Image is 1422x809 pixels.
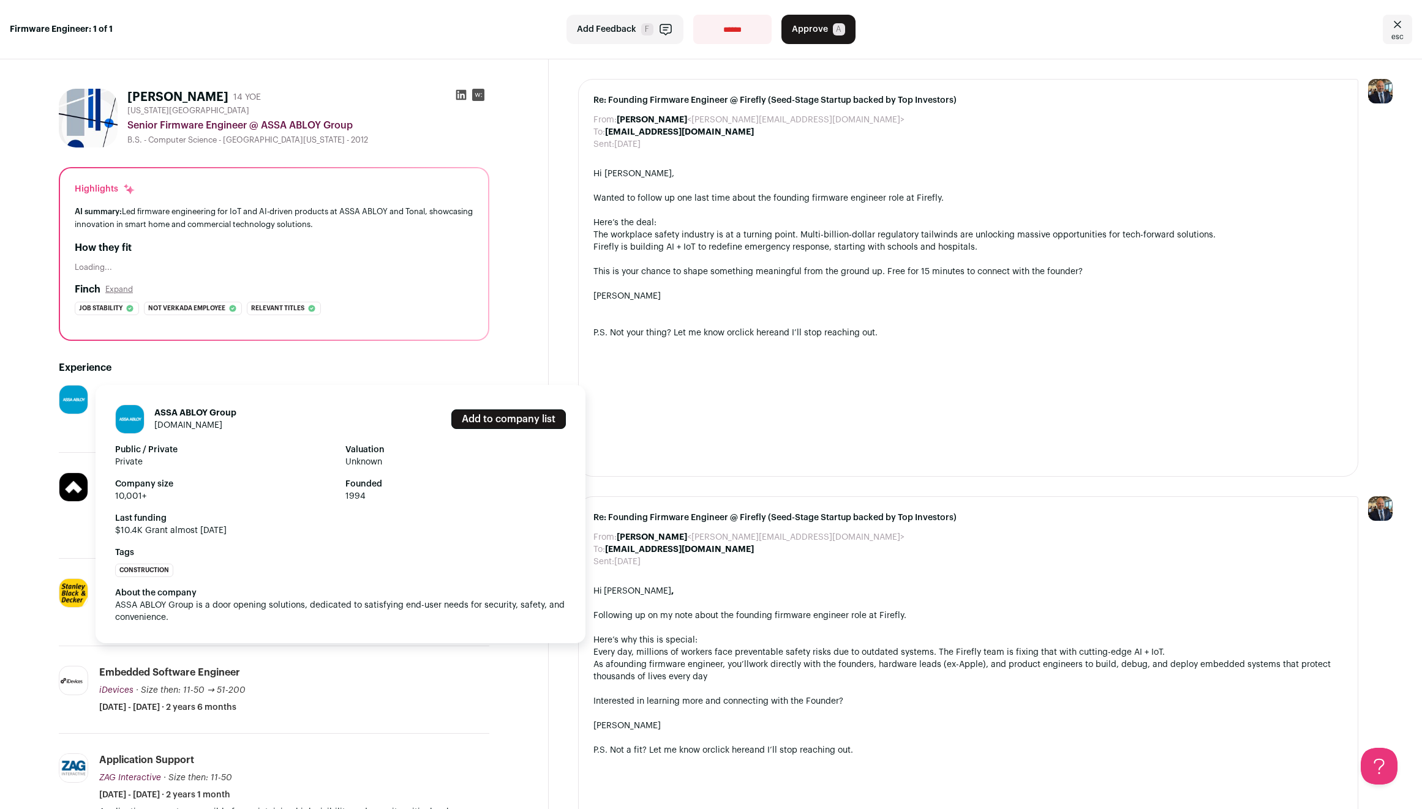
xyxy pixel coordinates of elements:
img: 8f46afab0d95fd8095c1f7e4ceb3ab9cc40895e6b21a78833c26190e0a490f7d.jpg [116,405,144,433]
li: The workplace safety industry is at a turning point. Multi-billion-dollar regulatory tailwinds ar... [593,229,1343,241]
h1: [PERSON_NAME] [127,89,228,106]
strong: , [671,587,674,595]
span: 10,001+ [115,490,336,502]
span: Relevant titles [251,302,304,315]
dd: <[PERSON_NAME][EMAIL_ADDRESS][DOMAIN_NAME]> [617,114,905,126]
span: work directly with the founders, hardware leads (ex-Apple), and product engineers to build, debug... [593,660,1331,681]
span: Private [115,456,336,468]
span: esc [1391,32,1404,42]
a: Close [1383,15,1412,44]
dd: [DATE] [614,138,641,151]
span: AI summary: [75,207,122,215]
span: ASSA ABLOY Group is a door opening solutions, dedicated to satisfying end-user needs for security... [115,601,567,622]
dt: To: [593,543,605,556]
div: Here’s the deal: [593,217,1343,229]
h2: How they fit [75,240,473,255]
div: Application Support [99,753,194,767]
b: [EMAIL_ADDRESS][DOMAIN_NAME] [605,545,754,554]
h2: Experience [59,360,489,375]
div: Hi [PERSON_NAME] [593,585,1343,597]
span: Not verkada employee [148,302,225,315]
img: a77f4f5e584692283561e2f2bcc57015417bb1552c9d28df83e8e7e1dc1db675 [59,89,118,147]
a: [DOMAIN_NAME] [154,421,222,430]
span: ZAG Interactive [99,774,161,782]
div: 14 YOE [233,91,261,103]
span: · Size then: 11-50 [164,774,232,782]
span: Unknown [345,456,566,468]
strong: Firmware Engineer: 1 of 1 [10,23,113,35]
h1: ASSA ABLOY Group [154,407,236,419]
img: 18202275-medium_jpg [1368,79,1393,103]
img: 90294a4c791bc5b3e502f74ed03fbbec2606ab31b50d69d92d535546aab9ca8b.jpg [59,579,88,607]
img: 4f35742699c5384839e898b66f20691c8ef5e8ffc0a1729a89c7f609004be737.jpg [59,678,88,684]
div: Embedded Software Engineer [99,666,240,679]
div: P.S. Not your thing? Let me know or and I’ll stop reaching out. [593,327,1343,339]
span: Re: Founding Firmware Engineer @ Firefly (Seed-Stage Startup backed by Top Investors) [593,512,1343,524]
img: 3b3fa174bbe1e9b4ca677e83c03cc11cff9ea39d700e8b75d54adf0070a19eaa.jpg [59,473,88,501]
a: click here [735,329,774,337]
span: F [641,23,653,35]
strong: Tags [115,546,566,559]
h2: Finch [75,282,100,297]
div: Following up on my note about the founding firmware engineer role at Firefly. [593,610,1343,622]
div: Here’s why this is special: [593,634,1343,646]
button: Approve A [781,15,856,44]
span: · Size then: 11-50 → 51-200 [136,686,246,695]
div: Wanted to follow up one last time about the founding firmware engineer role at Firefly. [593,192,1343,204]
div: Highlights [75,183,135,195]
iframe: Help Scout Beacon - Open [1361,748,1398,785]
dd: <[PERSON_NAME][EMAIL_ADDRESS][DOMAIN_NAME]> [617,531,905,543]
strong: Public / Private [115,444,336,456]
strong: Founded [345,478,566,490]
span: Re: Founding Firmware Engineer @ Firefly (Seed-Stage Startup backed by Top Investors) [593,94,1343,106]
div: P.S. Not a fit? Let me know or and I’ll stop reaching out. [593,744,1343,756]
div: B.S. - Computer Science - [GEOGRAPHIC_DATA][US_STATE] - 2012 [127,135,489,145]
li: Firefly is building AI + IoT to redefine emergency response, starting with schools and hospitals. [593,241,1343,253]
span: iDevices [99,686,134,695]
span: A [833,23,845,35]
div: Led firmware engineering for IoT and AI-driven products at ASSA ABLOY and Tonal, showcasing innov... [75,205,473,231]
div: This is your chance to shape something meaningful from the ground up. Free for 15 minutes to conn... [593,266,1343,278]
div: Loading... [75,263,473,272]
span: Job stability [79,302,122,315]
div: About the company [115,587,566,599]
a: founding firmware engineer [611,660,723,669]
span: [DATE] - [DATE] · 2 years 6 months [99,701,236,714]
span: Approve [792,23,828,35]
dt: From: [593,531,617,543]
li: Construction [115,564,173,577]
a: click here [710,746,750,755]
li: As a , you’ll [593,658,1343,683]
button: Add Feedback F [566,15,683,44]
strong: Last funding [115,512,566,524]
img: 18202275-medium_jpg [1368,496,1393,521]
b: [PERSON_NAME] [617,116,687,124]
b: [PERSON_NAME] [617,533,687,542]
dt: To: [593,126,605,138]
div: Hi [PERSON_NAME], [593,168,1343,180]
div: [PERSON_NAME] [593,720,1343,732]
b: [EMAIL_ADDRESS][DOMAIN_NAME] [605,128,754,136]
dt: Sent: [593,138,614,151]
span: Add Feedback [577,23,636,35]
span: $10.4K Grant almost [DATE] [115,524,566,537]
strong: Valuation [345,444,566,456]
img: 8f46afab0d95fd8095c1f7e4ceb3ab9cc40895e6b21a78833c26190e0a490f7d.jpg [59,386,88,414]
li: Every day, millions of workers face preventable safety risks due to outdated systems. The Firefly... [593,646,1343,658]
strong: Company size [115,478,336,490]
img: 65f648005bfb34de9632102e41371f817feb871af5acd896e155345afe7490ec.jpg [59,754,88,782]
dd: [DATE] [614,556,641,568]
span: 1994 [345,490,566,502]
div: [PERSON_NAME] [593,290,1343,302]
div: Interested in learning more and connecting with the Founder? [593,695,1343,707]
button: Expand [105,285,133,294]
a: Add to company list [451,409,566,429]
dt: From: [593,114,617,126]
span: [US_STATE][GEOGRAPHIC_DATA] [127,106,249,116]
dt: Sent: [593,556,614,568]
span: [DATE] - [DATE] · 2 years 1 month [99,789,230,801]
div: Senior Firmware Engineer @ ASSA ABLOY Group [127,118,489,133]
